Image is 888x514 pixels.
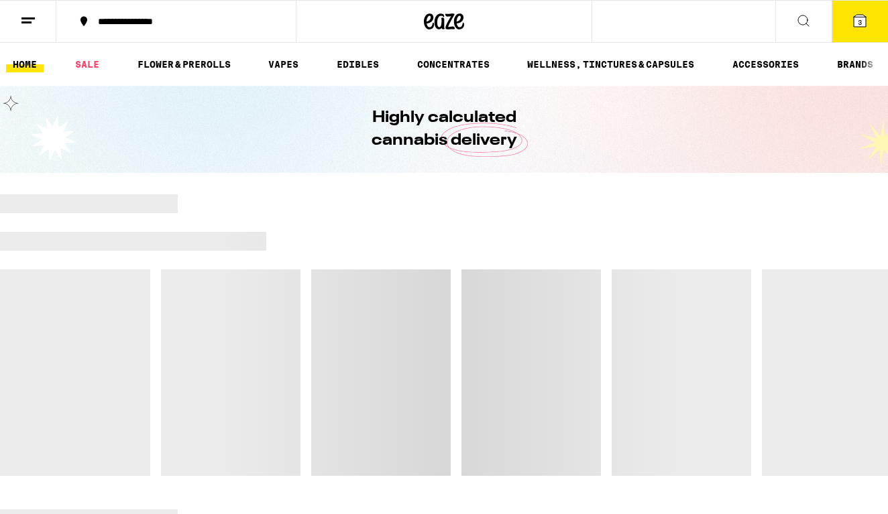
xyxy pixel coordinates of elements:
a: BRANDS [830,56,880,72]
a: ACCESSORIES [726,56,806,72]
span: 3 [858,18,862,26]
a: VAPES [262,56,305,72]
a: HOME [6,56,44,72]
a: EDIBLES [330,56,386,72]
a: FLOWER & PREROLLS [131,56,237,72]
a: WELLNESS, TINCTURES & CAPSULES [520,56,701,72]
a: SALE [68,56,106,72]
h1: Highly calculated cannabis delivery [333,107,555,152]
button: 3 [832,1,888,42]
a: CONCENTRATES [410,56,496,72]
